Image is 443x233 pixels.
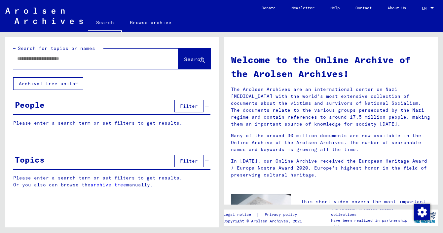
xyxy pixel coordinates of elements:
button: Search [178,49,211,69]
p: have been realized in partnership with [331,217,411,229]
span: Filter [180,103,198,109]
p: The Arolsen Archives online collections [331,206,411,217]
img: Change consent [414,204,430,220]
span: Filter [180,158,198,164]
a: Browse archive [122,15,179,30]
h1: Welcome to the Online Archive of the Arolsen Archives! [231,53,432,81]
div: Topics [15,154,45,166]
a: Privacy policy [259,211,305,218]
p: Many of the around 30 million documents are now available in the Online Archive of the Arolsen Ar... [231,132,432,153]
p: Please enter a search term or set filters to get results. [13,120,210,127]
mat-label: Search for topics or names [18,45,95,51]
a: Legal notice [223,211,256,218]
span: Search [184,56,204,62]
button: Archival tree units [13,77,83,90]
button: Filter [174,155,203,167]
span: EN [422,6,429,11]
div: People [15,99,45,111]
p: Copyright © Arolsen Archives, 2021 [223,218,305,224]
p: This short video covers the most important tips for searching the Online Archive. [301,198,431,212]
p: Please enter a search term or set filters to get results. Or you also can browse the manually. [13,175,211,188]
p: In [DATE], our Online Archive received the European Heritage Award / Europa Nostra Award 2020, Eu... [231,158,432,178]
img: Arolsen_neg.svg [5,8,83,24]
img: video.jpg [231,194,291,226]
a: Search [88,15,122,32]
div: | [223,211,305,218]
p: The Arolsen Archives are an international center on Nazi [MEDICAL_DATA] with the world’s most ext... [231,86,432,128]
a: archive tree [91,182,126,188]
img: yv_logo.png [412,209,437,226]
button: Filter [174,100,203,112]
